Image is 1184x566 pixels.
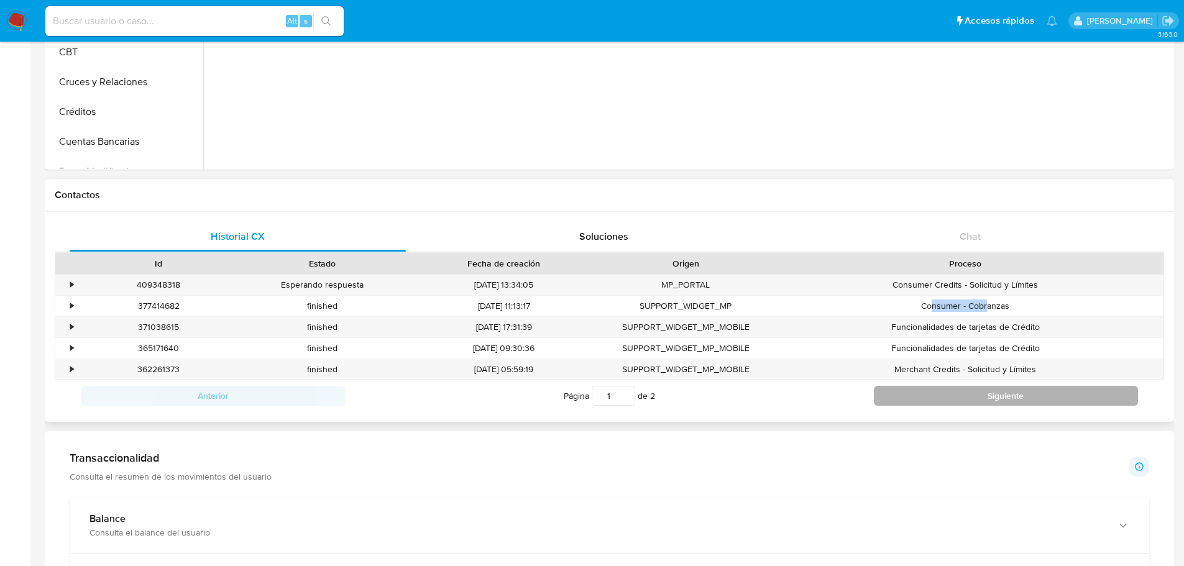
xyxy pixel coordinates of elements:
div: [DATE] 11:13:17 [404,296,604,316]
button: search-icon [313,12,339,30]
button: Cruces y Relaciones [48,67,203,97]
div: finished [241,338,404,358]
div: MP_PORTAL [604,275,768,295]
span: Página de [564,386,655,406]
div: 365171640 [77,338,241,358]
div: [DATE] 17:31:39 [404,317,604,337]
span: s [304,15,308,27]
button: Anterior [81,386,345,406]
div: Id [86,257,232,270]
div: 409348318 [77,275,241,295]
div: finished [241,296,404,316]
div: [DATE] 05:59:19 [404,359,604,380]
div: • [70,363,73,375]
span: Historial CX [211,229,265,244]
button: Créditos [48,97,203,127]
div: Origen [613,257,759,270]
div: • [70,342,73,354]
input: Buscar usuario o caso... [45,13,344,29]
a: Notificaciones [1047,16,1057,26]
span: 2 [650,390,655,402]
button: Siguiente [874,386,1138,406]
div: SUPPORT_WIDGET_MP_MOBILE [604,359,768,380]
div: Funcionalidades de tarjetas de Crédito [768,338,1163,358]
div: Funcionalidades de tarjetas de Crédito [768,317,1163,337]
h1: Contactos [55,189,1164,201]
p: stephanie.sraciazek@mercadolibre.com [1087,15,1157,27]
div: 377414682 [77,296,241,316]
div: • [70,279,73,291]
button: Cuentas Bancarias [48,127,203,157]
div: 371038615 [77,317,241,337]
div: [DATE] 09:30:36 [404,338,604,358]
span: Chat [960,229,981,244]
div: Consumer Credits - Solicitud y Límites [768,275,1163,295]
button: Datos Modificados [48,157,203,186]
div: [DATE] 13:34:05 [404,275,604,295]
span: Alt [287,15,297,27]
div: finished [241,317,404,337]
a: Salir [1162,14,1175,27]
div: SUPPORT_WIDGET_MP_MOBILE [604,317,768,337]
span: 3.163.0 [1158,29,1178,39]
div: Estado [249,257,395,270]
div: Merchant Credits - Solicitud y Límites [768,359,1163,380]
span: Accesos rápidos [965,14,1034,27]
div: SUPPORT_WIDGET_MP [604,296,768,316]
div: • [70,321,73,333]
div: Consumer - Cobranzas [768,296,1163,316]
div: Fecha de creación [413,257,595,270]
button: CBT [48,37,203,67]
div: • [70,300,73,312]
div: SUPPORT_WIDGET_MP_MOBILE [604,338,768,358]
span: Soluciones [579,229,628,244]
div: 362261373 [77,359,241,380]
div: Proceso [776,257,1155,270]
div: finished [241,359,404,380]
div: Esperando respuesta [241,275,404,295]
